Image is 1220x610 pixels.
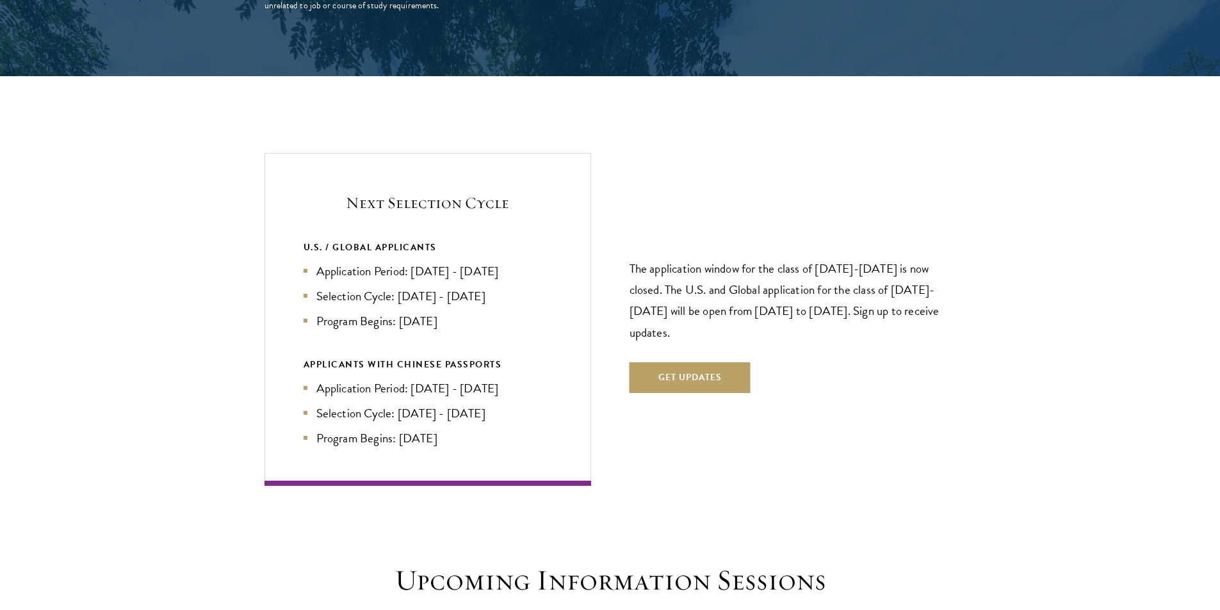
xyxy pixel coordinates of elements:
[304,239,552,255] div: U.S. / GLOBAL APPLICANTS
[304,192,552,214] h5: Next Selection Cycle
[304,357,552,373] div: APPLICANTS WITH CHINESE PASSPORTS
[630,258,956,342] p: The application window for the class of [DATE]-[DATE] is now closed. The U.S. and Global applicat...
[304,262,552,280] li: Application Period: [DATE] - [DATE]
[304,429,552,447] li: Program Begins: [DATE]
[304,287,552,305] li: Selection Cycle: [DATE] - [DATE]
[304,312,552,330] li: Program Begins: [DATE]
[304,404,552,422] li: Selection Cycle: [DATE] - [DATE]
[304,379,552,397] li: Application Period: [DATE] - [DATE]
[630,362,751,393] button: Get Updates
[389,563,831,598] h2: Upcoming Information Sessions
